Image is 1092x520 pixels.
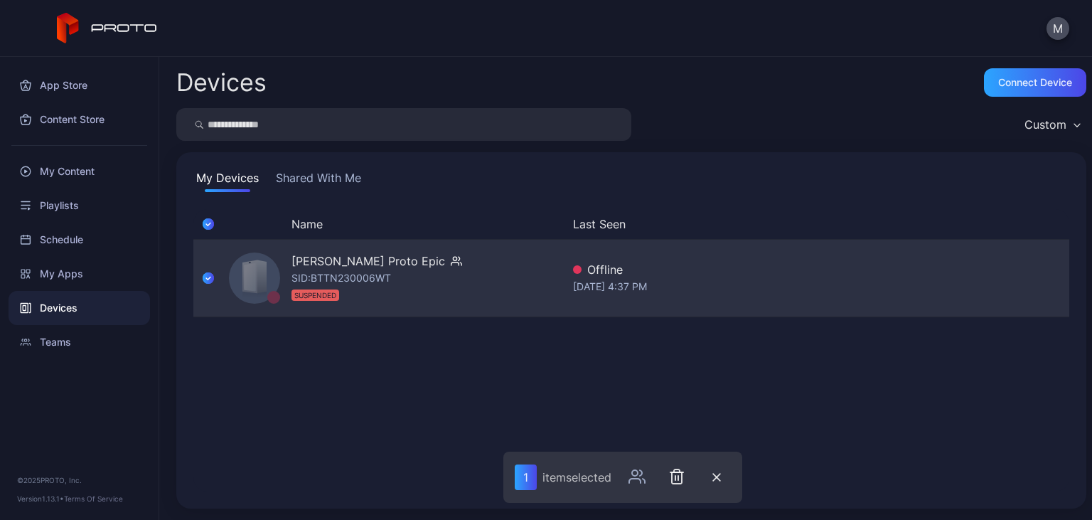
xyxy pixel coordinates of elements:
div: Custom [1024,117,1066,132]
a: Content Store [9,102,150,137]
a: My Content [9,154,150,189]
a: Playlists [9,189,150,223]
a: App Store [9,68,150,102]
span: Version 1.13.1 • [17,494,64,503]
div: [PERSON_NAME] Proto Epic [291,253,445,270]
button: Shared With Me [273,169,364,192]
button: M [1046,17,1069,40]
div: SID: BTTN230006WT [291,270,391,304]
div: 1 [515,465,537,490]
div: Offline [573,261,890,278]
div: © 2025 PROTO, Inc. [17,474,141,486]
div: Options [1041,216,1069,233]
h2: Devices [176,70,267,95]
a: Devices [9,291,150,325]
div: SUSPENDED [291,290,339,301]
div: [DATE] 4:37 PM [573,278,890,295]
div: Connect device [998,77,1072,88]
a: My Apps [9,257,150,291]
a: Teams [9,325,150,359]
div: Update Device [896,216,1024,233]
a: Schedule [9,223,150,257]
button: My Devices [193,169,262,192]
button: Custom [1017,108,1086,141]
button: Last Seen [573,216,884,233]
div: item selected [542,470,611,484]
button: Connect device [984,68,1086,97]
a: Terms Of Service [64,494,123,503]
button: Name [291,216,323,233]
